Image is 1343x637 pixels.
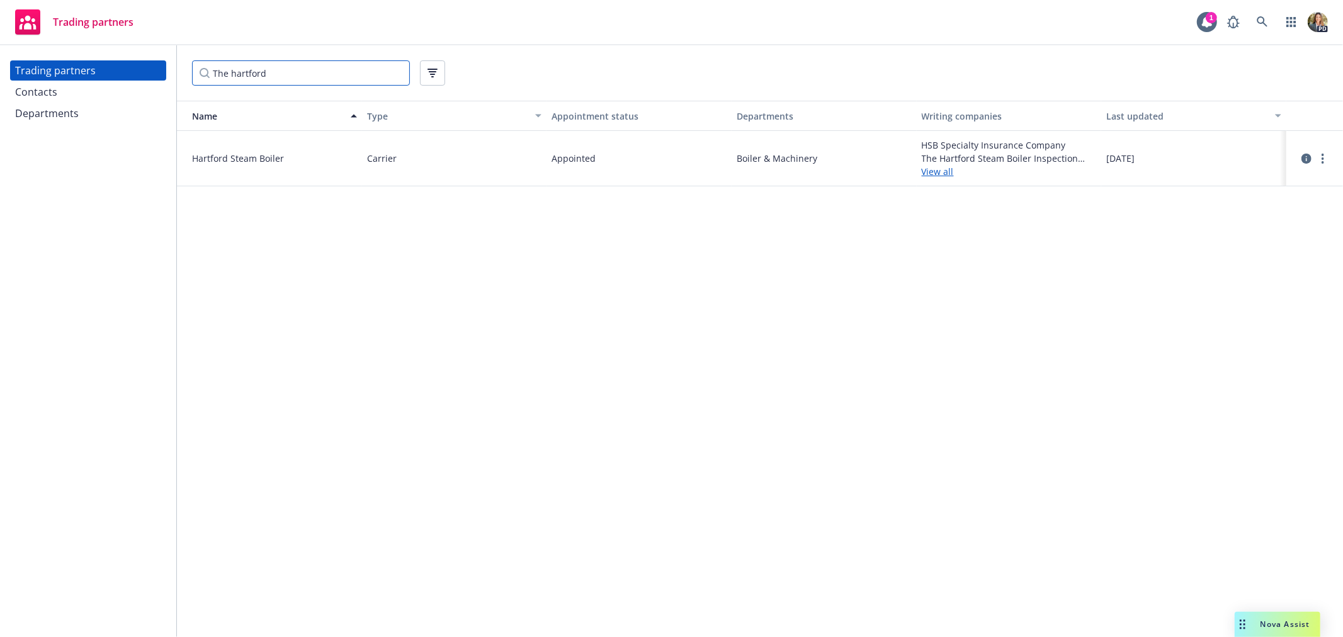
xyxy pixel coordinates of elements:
a: Switch app [1279,9,1304,35]
span: Trading partners [53,17,133,27]
button: Writing companies [917,101,1102,131]
a: Search [1250,9,1275,35]
button: Last updated [1101,101,1286,131]
span: [DATE] [1106,152,1135,165]
a: View all [922,165,1097,178]
a: Report a Bug [1221,9,1246,35]
span: Nova Assist [1261,619,1310,629]
div: Name [182,110,343,123]
a: circleInformation [1299,151,1314,166]
span: Hartford Steam Boiler [192,152,357,165]
div: 1 [1206,12,1217,23]
div: Last updated [1106,110,1267,123]
button: Appointment status [547,101,732,131]
a: more [1315,151,1330,166]
span: Carrier [367,152,397,165]
div: Departments [15,103,79,123]
div: Trading partners [15,60,96,81]
a: Contacts [10,82,166,102]
input: Filter by keyword... [192,60,410,86]
button: Nova Assist [1235,612,1320,637]
div: Drag to move [1235,612,1250,637]
div: Departments [737,110,912,123]
img: photo [1308,12,1328,32]
div: Type [367,110,528,123]
span: HSB Specialty Insurance Company [922,138,1097,152]
a: Trading partners [10,4,139,40]
button: Type [362,101,547,131]
div: Appointment status [552,110,727,123]
div: Contacts [15,82,57,102]
button: Departments [732,101,917,131]
button: Name [177,101,362,131]
a: Trading partners [10,60,166,81]
a: Departments [10,103,166,123]
div: Writing companies [922,110,1097,123]
span: Boiler & Machinery [737,152,912,165]
span: The Hartford Steam Boiler Inspection and Insurance Company [922,152,1097,165]
span: Appointed [552,152,596,165]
